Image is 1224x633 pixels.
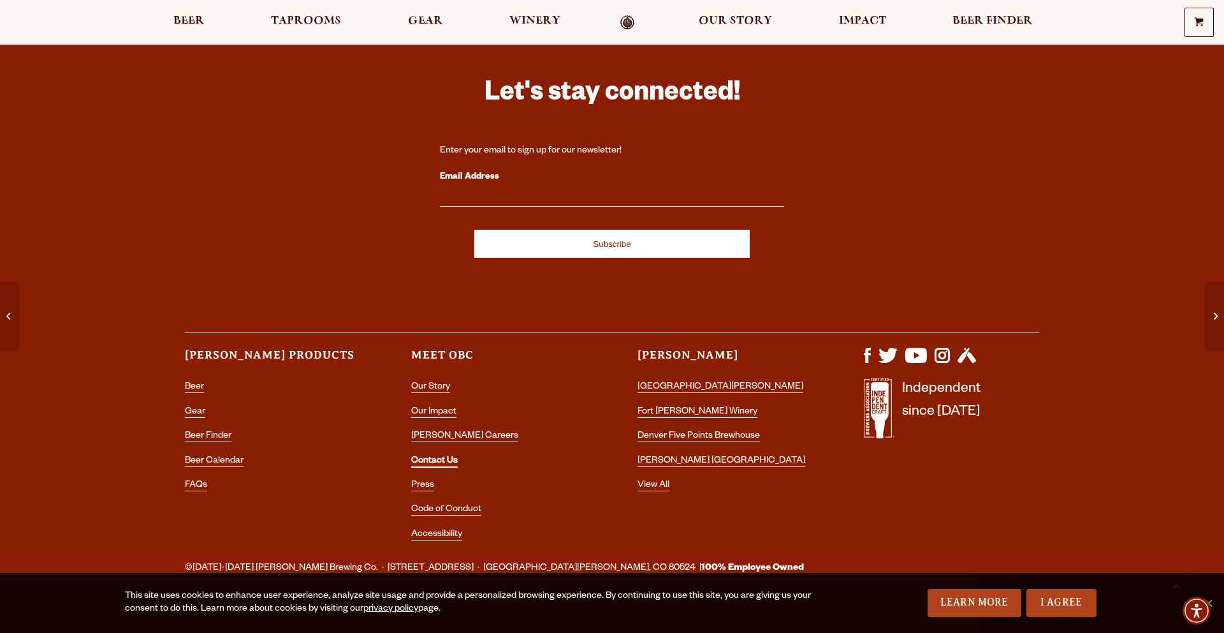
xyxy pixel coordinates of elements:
[185,348,360,374] h3: [PERSON_NAME] Products
[125,590,821,616] div: This site uses cookies to enhance user experience, analyze site usage and provide a personalized ...
[474,230,750,258] input: Subscribe
[944,15,1041,30] a: Beer Finder
[690,15,780,30] a: Our Story
[185,431,231,442] a: Beer Finder
[411,505,481,516] a: Code of Conduct
[408,16,443,26] span: Gear
[637,431,760,442] a: Denver Five Points Brewhouse
[637,348,813,374] h3: [PERSON_NAME]
[440,169,784,186] label: Email Address
[400,15,451,30] a: Gear
[411,407,456,418] a: Our Impact
[831,15,894,30] a: Impact
[1026,589,1096,617] a: I Agree
[1160,569,1192,601] a: Scroll to top
[902,378,980,445] p: Independent since [DATE]
[637,480,669,491] a: View All
[185,480,207,491] a: FAQs
[637,456,805,467] a: [PERSON_NAME] [GEOGRAPHIC_DATA]
[637,407,757,418] a: Fort [PERSON_NAME] Winery
[509,16,560,26] span: Winery
[411,382,450,393] a: Our Story
[701,563,804,574] strong: 100% Employee Owned
[411,530,462,540] a: Accessibility
[271,16,341,26] span: Taprooms
[411,431,518,442] a: [PERSON_NAME] Careers
[411,348,586,374] h3: Meet OBC
[440,145,784,158] div: Enter your email to sign up for our newsletter!
[185,407,205,418] a: Gear
[928,589,1021,617] a: Learn More
[958,357,976,367] a: Visit us on Untappd
[935,357,950,367] a: Visit us on Instagram
[952,16,1033,26] span: Beer Finder
[411,480,434,491] a: Press
[864,357,871,367] a: Visit us on Facebook
[263,15,349,30] a: Taprooms
[501,15,569,30] a: Winery
[411,456,458,468] a: Contact Us
[440,77,784,114] h3: Let's stay connected!
[637,382,803,393] a: [GEOGRAPHIC_DATA][PERSON_NAME]
[363,604,418,614] a: privacy policy
[905,357,927,367] a: Visit us on YouTube
[185,382,204,393] a: Beer
[185,456,244,467] a: Beer Calendar
[878,357,898,367] a: Visit us on X (formerly Twitter)
[165,15,213,30] a: Beer
[699,16,772,26] span: Our Story
[603,15,651,30] a: Odell Home
[1183,597,1211,625] div: Accessibility Menu
[185,560,804,577] span: ©[DATE]-[DATE] [PERSON_NAME] Brewing Co. · [STREET_ADDRESS] · [GEOGRAPHIC_DATA][PERSON_NAME], CO ...
[173,16,205,26] span: Beer
[839,16,886,26] span: Impact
